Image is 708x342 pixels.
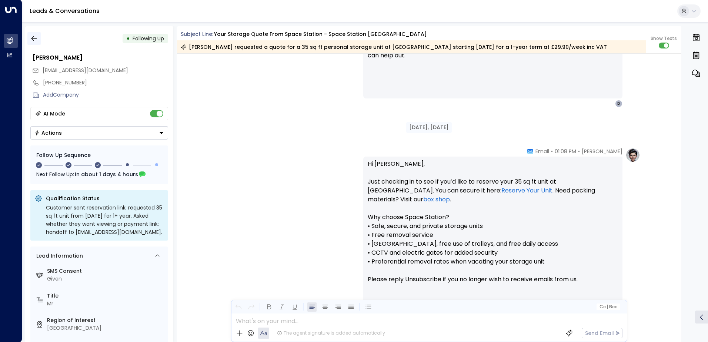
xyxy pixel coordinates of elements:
[501,186,552,195] a: Reserve Your Unit
[34,252,83,260] div: Lead Information
[75,170,138,178] span: In about 1 days 4 hours
[47,324,165,332] div: [GEOGRAPHIC_DATA]
[47,316,165,324] label: Region of Interest
[247,302,256,312] button: Redo
[214,30,427,38] div: Your storage quote from Space Station - Space Station [GEOGRAPHIC_DATA]
[625,148,640,162] img: profile-logo.png
[607,304,608,309] span: |
[596,304,620,311] button: Cc|Bcc
[36,170,162,178] div: Next Follow Up:
[30,126,168,140] div: Button group with a nested menu
[36,151,162,159] div: Follow Up Sequence
[551,148,553,155] span: •
[126,32,130,45] div: •
[555,148,576,155] span: 01:08 PM
[47,300,165,308] div: Mr
[47,267,165,275] label: SMS Consent
[46,195,164,202] p: Qualification Status
[277,330,385,336] div: The agent signature is added automatically
[368,160,618,293] p: Hi [PERSON_NAME], Just checking in to see if you’d like to reserve your 35 sq ft unit at [GEOGRAP...
[423,195,450,204] a: box shop
[599,304,617,309] span: Cc Bcc
[234,302,243,312] button: Undo
[181,30,213,38] span: Subject Line:
[46,204,164,236] div: Customer sent reservation link; requested 35 sq ft unit from [DATE] for 1+ year. Asked whether th...
[43,67,128,74] span: doddylau20@gmail.com
[30,126,168,140] button: Actions
[43,67,128,74] span: [EMAIL_ADDRESS][DOMAIN_NAME]
[406,122,452,133] div: [DATE], [DATE]
[43,110,65,117] div: AI Mode
[30,7,100,15] a: Leads & Conversations
[582,148,622,155] span: [PERSON_NAME]
[651,35,677,42] span: Show Texts
[43,91,168,99] div: AddCompany
[47,292,165,300] label: Title
[133,35,164,42] span: Following Up
[33,53,168,62] div: [PERSON_NAME]
[578,148,580,155] span: •
[43,79,168,87] div: [PHONE_NUMBER]
[181,43,607,51] div: [PERSON_NAME] requested a quote for a 35 sq ft personal storage unit at [GEOGRAPHIC_DATA] startin...
[34,130,62,136] div: Actions
[615,100,622,107] div: D
[535,148,549,155] span: Email
[47,275,165,283] div: Given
